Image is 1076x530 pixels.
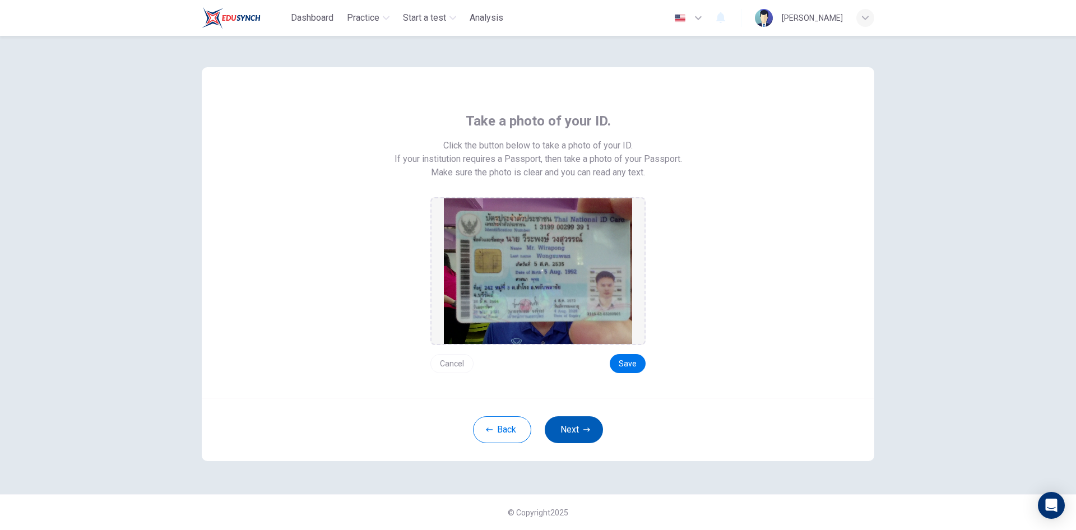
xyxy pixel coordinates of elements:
[473,416,531,443] button: Back
[545,416,603,443] button: Next
[202,7,261,29] img: Train Test logo
[403,11,446,25] span: Start a test
[782,11,843,25] div: [PERSON_NAME]
[395,139,682,166] span: Click the button below to take a photo of your ID. If your institution requires a Passport, then ...
[202,7,286,29] a: Train Test logo
[673,14,687,22] img: en
[508,508,568,517] span: © Copyright 2025
[755,9,773,27] img: Profile picture
[347,11,379,25] span: Practice
[470,11,503,25] span: Analysis
[610,354,646,373] button: Save
[291,11,333,25] span: Dashboard
[466,112,611,130] span: Take a photo of your ID.
[431,166,645,179] span: Make sure the photo is clear and you can read any text.
[430,354,474,373] button: Cancel
[398,8,461,28] button: Start a test
[1038,492,1065,519] div: Open Intercom Messenger
[342,8,394,28] button: Practice
[444,198,632,344] img: preview screemshot
[465,8,508,28] button: Analysis
[286,8,338,28] button: Dashboard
